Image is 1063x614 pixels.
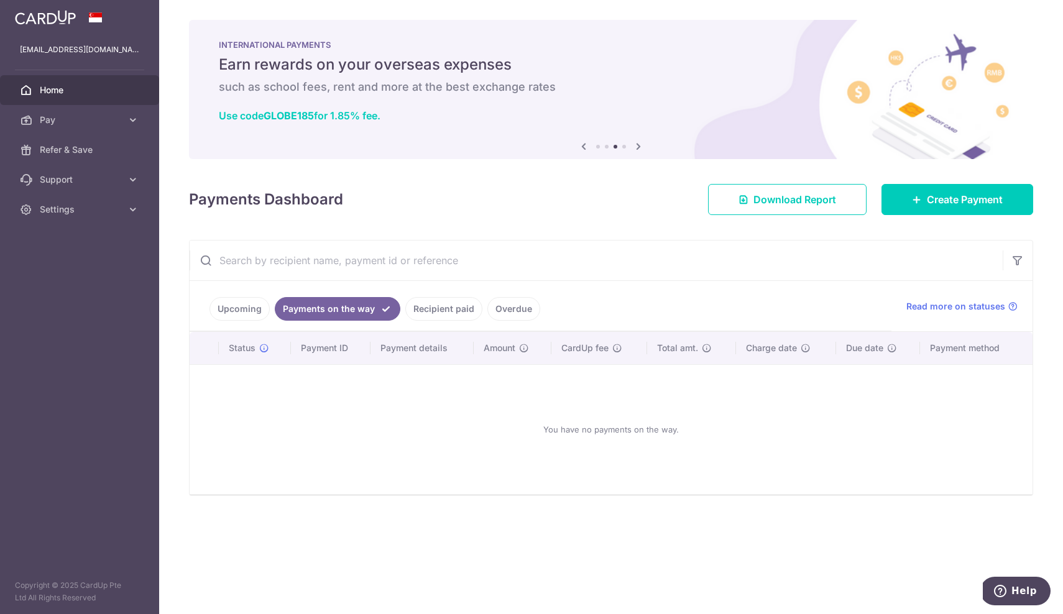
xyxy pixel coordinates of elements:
[189,188,343,211] h4: Payments Dashboard
[275,297,400,321] a: Payments on the way
[219,109,380,122] a: Use codeGLOBE185for 1.85% fee.
[209,297,270,321] a: Upcoming
[487,297,540,321] a: Overdue
[40,173,122,186] span: Support
[190,241,1003,280] input: Search by recipient name, payment id or reference
[219,55,1003,75] h5: Earn rewards on your overseas expenses
[219,40,1003,50] p: INTERNATIONAL PAYMENTS
[906,300,1005,313] span: Read more on statuses
[983,577,1051,608] iframe: Opens a widget where you can find more information
[229,342,255,354] span: Status
[40,114,122,126] span: Pay
[708,184,867,215] a: Download Report
[906,300,1018,313] a: Read more on statuses
[920,332,1033,364] th: Payment method
[561,342,609,354] span: CardUp fee
[484,342,515,354] span: Amount
[927,192,1003,207] span: Create Payment
[219,80,1003,94] h6: such as school fees, rent and more at the best exchange rates
[291,332,370,364] th: Payment ID
[40,203,122,216] span: Settings
[846,342,883,354] span: Due date
[657,342,698,354] span: Total amt.
[40,84,122,96] span: Home
[881,184,1033,215] a: Create Payment
[189,20,1033,159] img: International Payment Banner
[20,44,139,56] p: [EMAIL_ADDRESS][DOMAIN_NAME]
[405,297,482,321] a: Recipient paid
[746,342,797,354] span: Charge date
[370,332,474,364] th: Payment details
[15,10,76,25] img: CardUp
[264,109,314,122] b: GLOBE185
[205,375,1018,484] div: You have no payments on the way.
[40,144,122,156] span: Refer & Save
[753,192,836,207] span: Download Report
